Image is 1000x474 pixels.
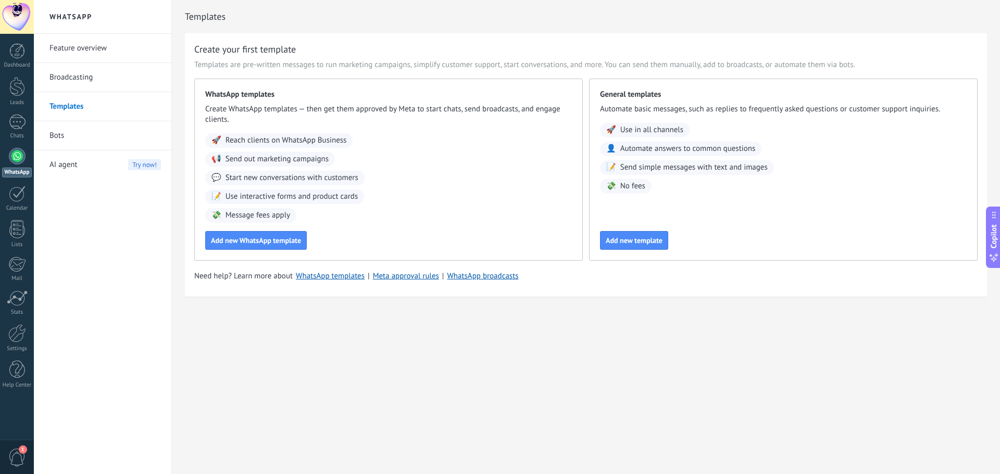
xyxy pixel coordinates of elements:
span: Use in all channels [620,125,683,135]
span: Create WhatsApp templates — then get them approved by Meta to start chats, send broadcasts, and e... [205,104,572,125]
div: Settings [2,345,32,352]
a: Bots [49,121,161,150]
button: Add new template [600,231,668,250]
span: Add new template [606,237,662,244]
h3: Create your first template [194,43,296,56]
span: Try now! [128,159,161,170]
a: Meta approval rules [373,271,439,281]
div: Lists [2,241,32,248]
span: Message fees apply [226,210,290,221]
span: No fees [620,181,645,191]
li: Templates [34,92,171,121]
span: 💬 [211,173,221,183]
a: AI agentTry now! [49,150,161,180]
span: 📢 [211,154,221,164]
span: Send simple messages with text and images [620,162,768,173]
div: Help Center [2,382,32,389]
li: Broadcasting [34,63,171,92]
div: Stats [2,309,32,316]
span: Need help? Learn more about [194,271,293,281]
div: WhatsApp [2,168,32,177]
span: Reach clients on WhatsApp Business [226,135,347,146]
span: 🚀 [211,135,221,146]
a: WhatsApp templates [296,271,365,281]
li: Feature overview [34,34,171,63]
li: Bots [34,121,171,150]
span: 📝 [606,162,616,173]
div: Mail [2,275,32,282]
div: | | [194,271,978,281]
div: Dashboard [2,62,32,69]
span: Copilot [989,224,999,248]
button: Add new WhatsApp template [205,231,307,250]
span: WhatsApp templates [205,89,572,100]
span: Automate answers to common questions [620,144,756,154]
span: Start new conversations with customers [226,173,358,183]
span: 📝 [211,191,221,202]
div: Leads [2,99,32,106]
span: Add new WhatsApp template [211,237,301,244]
span: 👤 [606,144,616,154]
li: AI agent [34,150,171,179]
span: Templates are pre-written messages to run marketing campaigns, simplify customer support, start c... [194,60,855,70]
span: Send out marketing campaigns [226,154,329,164]
span: 💸 [606,181,616,191]
span: Automate basic messages, such as replies to frequently asked questions or customer support inquir... [600,104,967,114]
div: Calendar [2,205,32,212]
h2: Templates [185,6,987,27]
span: 🚀 [606,125,616,135]
span: AI agent [49,150,78,180]
a: WhatsApp broadcasts [447,271,518,281]
span: 💸 [211,210,221,221]
span: Use interactive forms and product cards [226,191,358,202]
span: 1 [19,445,27,454]
div: Chats [2,133,32,139]
a: Feature overview [49,34,161,63]
a: Templates [49,92,161,121]
a: Broadcasting [49,63,161,92]
span: General templates [600,89,967,100]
